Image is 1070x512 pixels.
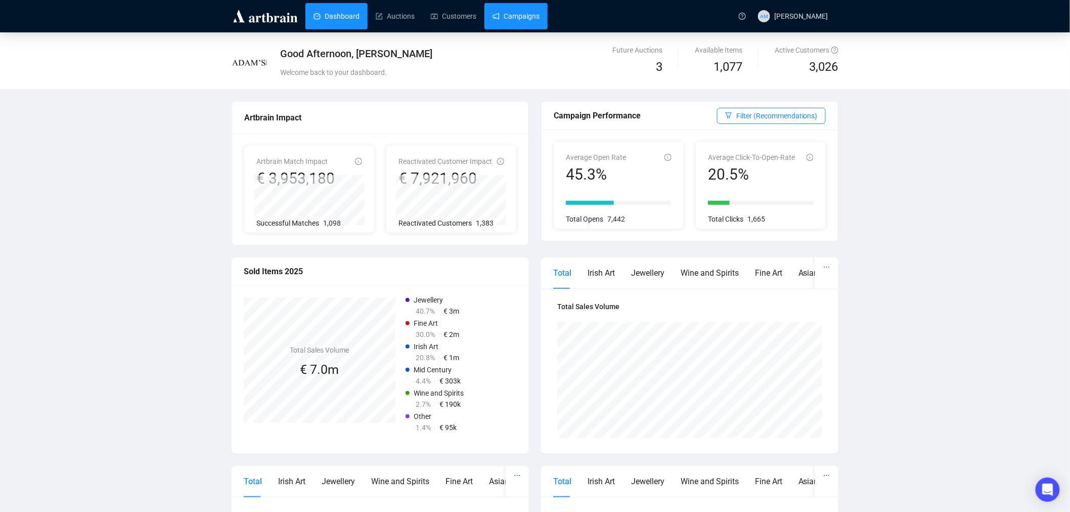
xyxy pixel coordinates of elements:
div: Good Afternoon, [PERSON_NAME] [280,47,634,61]
h4: Total Sales Volume [557,301,822,312]
div: Fine Art [755,267,782,279]
span: 1.4% [416,423,431,432]
div: Total [553,267,571,279]
div: Campaign Performance [554,109,717,122]
span: info-circle [664,154,672,161]
span: Successful Matches [256,219,319,227]
span: € 95k [439,423,457,432]
span: 1,665 [747,215,765,223]
span: 30.0% [416,330,435,338]
div: Fine Art [445,475,473,488]
div: Open Intercom Messenger [1036,478,1060,502]
div: € 3,953,180 [256,169,335,188]
span: 7,442 [607,215,625,223]
span: Artbrain Match Impact [256,157,328,165]
span: Filter (Recommendations) [736,110,818,121]
span: 4.4% [416,377,431,385]
div: Sold Items 2025 [244,265,517,278]
span: € 3m [443,307,459,315]
button: ellipsis [815,258,838,277]
h4: Total Sales Volume [290,345,349,356]
div: Asian Art [798,475,831,488]
span: ellipsis [823,264,830,271]
span: € 1m [443,354,459,362]
span: ellipsis [514,472,521,479]
div: Jewellery [631,475,664,488]
button: ellipsis [815,466,838,485]
span: question-circle [739,13,746,20]
div: Artbrain Impact [244,111,516,124]
span: Mid Century [414,366,452,374]
span: 1,098 [323,219,341,227]
span: Total Clicks [708,215,743,223]
span: Irish Art [414,343,438,351]
div: Total [553,475,571,488]
span: Active Customers [775,46,838,54]
div: Available Items [695,45,742,56]
span: € 2m [443,330,459,338]
div: Jewellery [322,475,355,488]
span: 40.7% [416,307,435,315]
a: Campaigns [493,3,540,29]
span: € 7.0m [300,362,339,377]
div: 20.5% [708,165,795,184]
button: Filter (Recommendations) [717,108,826,124]
span: Fine Art [414,319,438,327]
a: Auctions [376,3,415,29]
span: Reactivated Customer Impact [398,157,492,165]
span: Jewellery [414,296,443,304]
span: info-circle [807,154,814,161]
span: Total Opens [566,215,603,223]
a: Customers [431,3,476,29]
div: Wine and Spirits [681,475,739,488]
div: Wine and Spirits [681,267,739,279]
div: Asian Art [798,267,831,279]
div: Asian Art [489,475,521,488]
div: Future Auctions [612,45,662,56]
span: filter [725,112,732,119]
div: € 7,921,960 [398,169,492,188]
span: 20.8% [416,354,435,362]
span: info-circle [497,158,504,165]
div: Fine Art [755,475,782,488]
div: Jewellery [631,267,664,279]
a: Dashboard [314,3,360,29]
span: Other [414,412,431,420]
div: Irish Art [588,475,615,488]
span: question-circle [831,47,838,54]
span: info-circle [355,158,362,165]
span: 3 [656,60,662,74]
span: 1,077 [714,58,742,77]
button: ellipsis [506,466,529,485]
div: Welcome back to your dashboard. [280,67,634,78]
span: 2.7% [416,400,431,408]
span: € 190k [439,400,461,408]
div: Wine and Spirits [371,475,429,488]
span: Wine and Spirits [414,389,464,397]
span: [PERSON_NAME] [774,12,828,20]
span: 1,383 [476,219,494,227]
span: ellipsis [823,472,830,479]
div: Total [244,475,262,488]
img: 5f7b3e15015672000c94947a.jpg [232,45,268,80]
img: logo [232,8,299,24]
span: € 303k [439,377,461,385]
div: Irish Art [588,267,615,279]
div: 45.3% [566,165,626,184]
div: Irish Art [278,475,305,488]
span: 3,026 [810,58,838,77]
span: Average Open Rate [566,153,626,161]
span: AM [760,12,768,20]
span: Reactivated Customers [398,219,472,227]
span: Average Click-To-Open-Rate [708,153,795,161]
